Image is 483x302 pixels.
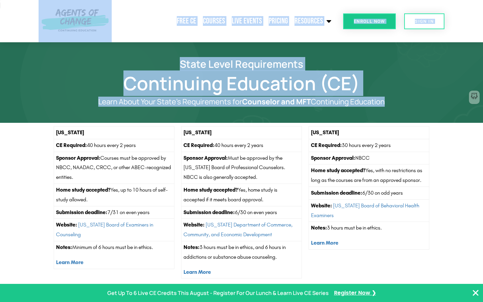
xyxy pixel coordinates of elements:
strong: Website: [311,202,332,209]
a: Resources [291,13,335,30]
td: 6/30 on even years [181,206,302,219]
strong: Sponsor Approval: [183,155,228,161]
a: Learn More [56,259,84,265]
td: Yes, home study is accepted if it meets board approval. [181,184,302,206]
a: Learn More [183,269,211,275]
a: Learn More [311,240,338,246]
strong: [US_STATE] [311,129,339,136]
b: Counselor and MFT [242,97,311,107]
p: 3 hours must be in ethics. [311,223,427,233]
strong: CE Required: [56,142,87,148]
strong: [US_STATE] [56,129,84,136]
td: Yes, up to 10 hours of self-study allowed. [54,184,174,206]
strong: Notes: [183,244,200,250]
p: Minimum of 6 hours must be in ethics. [56,243,172,252]
nav: Menu [112,13,335,30]
h2: State Level Requirements [50,59,433,69]
strong: [US_STATE] [183,129,212,136]
strong: CE Required: [311,142,342,148]
a: [US_STATE] Department of Commerce, Community, and Economic Development [183,221,292,238]
td: 7/31 on even years [54,206,174,219]
strong: Notes: [311,224,327,231]
strong: Home study accepted? [183,187,238,193]
strong: Submission deadline: [311,190,362,196]
strong: Submission deadline: [183,209,235,215]
p: 3 hours must be in ethics, and 6 hours in addictions or substance abuse counseling. [183,243,300,262]
a: Free CE [173,13,200,30]
p: Get Up To 6 Live CE Credits This August - Register For Our Lunch & Learn Live CE Series [107,288,329,298]
a: [US_STATE] Board of Behavioral Health Examiners [311,202,419,218]
a: SIGN IN [404,13,444,29]
td: Yes, with no restrictions as long as the courses are from an approved sponsor. [309,164,429,187]
span: SIGN IN [415,19,434,23]
strong: Sponsor Approval: [56,155,100,161]
strong: Website: [183,221,205,228]
td: 40 hours every 2 years [54,139,174,152]
a: Courses [200,13,228,30]
strong: Home study accepted? [56,187,110,193]
a: [US_STATE] Board of Examiners in Counseling [56,221,153,238]
a: Enroll Now [343,13,396,29]
a: Live Events [228,13,265,30]
td: 6/30 on odd years [309,187,429,199]
td: 30 hours every 2 years [309,139,429,152]
strong: Notes: [56,244,72,250]
td: 40 hours every 2 years [181,139,302,152]
strong: CE Required: [183,142,214,148]
td: NBCC [309,152,429,164]
strong: Submission deadline: [56,209,107,215]
a: Register Now ❯ [334,288,376,298]
td: Must be approved by the [US_STATE] Board of Professional Counselors. NBCC is also generally accep... [181,152,302,184]
h1: Continuing Education (CE) [50,75,433,91]
p: Learn About Your State’s Requirements for Continuing Education [77,98,406,106]
td: Courses must be approved by NBCC, NAADAC, CRCC, or other ABEC-recognized entities. [54,152,174,184]
strong: Sponsor Approval: [311,155,355,161]
strong: Home study accepted? [311,167,365,173]
strong: Website: [56,221,77,228]
a: Pricing [265,13,291,30]
span: Enroll Now [354,19,385,23]
button: Close Banner [472,289,480,297]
